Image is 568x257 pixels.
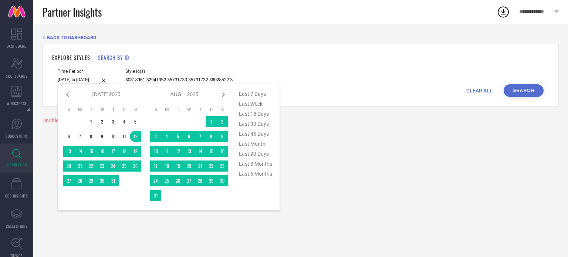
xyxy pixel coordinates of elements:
[63,90,72,99] div: Previous month
[130,116,141,127] td: Sat Jul 05 2025
[183,175,195,186] td: Wed Aug 27 2025
[150,175,161,186] td: Sun Aug 24 2025
[130,106,141,112] th: Saturday
[97,106,108,112] th: Wednesday
[130,160,141,172] td: Sat Jul 26 2025
[47,35,96,40] span: BACK TO DASHBOARD
[172,106,183,112] th: Tuesday
[150,160,161,172] td: Sun Aug 17 2025
[63,160,74,172] td: Sun Jul 20 2025
[63,106,74,112] th: Sunday
[206,146,217,157] td: Fri Aug 15 2025
[74,160,85,172] td: Mon Jul 21 2025
[217,160,228,172] td: Sat Aug 23 2025
[161,146,172,157] td: Mon Aug 11 2025
[161,160,172,172] td: Mon Aug 18 2025
[172,160,183,172] td: Tue Aug 19 2025
[119,116,130,127] td: Fri Jul 04 2025
[217,106,228,112] th: Saturday
[43,35,559,40] div: Back TO Dashboard
[85,131,97,142] td: Tue Jul 08 2025
[74,175,85,186] td: Mon Jul 28 2025
[7,101,27,106] span: WORKSPACE
[63,175,74,186] td: Sun Jul 27 2025
[58,69,109,74] span: Time Period*
[97,131,108,142] td: Wed Jul 09 2025
[7,43,27,49] span: DASHBOARD
[85,175,97,186] td: Tue Jul 29 2025
[6,73,28,79] span: SCORECARDS
[237,129,274,139] span: last 45 days
[6,162,27,168] span: INSPIRATION
[237,139,274,149] span: last month
[217,131,228,142] td: Sat Aug 09 2025
[130,146,141,157] td: Sat Jul 19 2025
[97,146,108,157] td: Wed Jul 16 2025
[97,160,108,172] td: Wed Jul 23 2025
[52,54,90,61] h1: EXPLORE STYLES
[97,116,108,127] td: Wed Jul 02 2025
[74,146,85,157] td: Mon Jul 14 2025
[504,84,544,97] button: Search
[206,160,217,172] td: Fri Aug 22 2025
[43,4,102,20] span: Partner Insights
[183,131,195,142] td: Wed Aug 06 2025
[161,106,172,112] th: Monday
[98,54,129,61] h1: SEARCH BY ID
[172,175,183,186] td: Tue Aug 26 2025
[237,99,274,109] span: last week
[58,76,109,84] input: Select time period
[63,131,74,142] td: Sun Jul 06 2025
[119,131,130,142] td: Fri Jul 11 2025
[108,160,119,172] td: Thu Jul 24 2025
[150,146,161,157] td: Sun Aug 10 2025
[217,175,228,186] td: Sat Aug 30 2025
[85,160,97,172] td: Tue Jul 22 2025
[183,160,195,172] td: Wed Aug 20 2025
[217,116,228,127] td: Sat Aug 02 2025
[172,131,183,142] td: Tue Aug 05 2025
[150,190,161,201] td: Sun Aug 31 2025
[206,116,217,127] td: Fri Aug 01 2025
[108,131,119,142] td: Thu Jul 10 2025
[125,69,233,74] span: Style Id(s)
[237,159,274,169] span: last 3 months
[195,131,206,142] td: Thu Aug 07 2025
[161,175,172,186] td: Mon Aug 25 2025
[217,146,228,157] td: Sat Aug 16 2025
[195,160,206,172] td: Thu Aug 21 2025
[195,106,206,112] th: Thursday
[130,131,141,142] td: Sat Jul 12 2025
[125,76,233,84] input: Enter comma separated style ids e.g. 12345, 67890
[195,175,206,186] td: Thu Aug 28 2025
[237,169,274,179] span: last 6 months
[161,131,172,142] td: Mon Aug 04 2025
[195,146,206,157] td: Thu Aug 14 2025
[219,90,228,99] div: Next month
[172,146,183,157] td: Tue Aug 12 2025
[497,5,510,18] div: Open download list
[108,106,119,112] th: Thursday
[5,193,28,199] span: CDC INSIGHTS
[43,118,559,124] div: Unable to load styles at this moment. Try again later.
[206,131,217,142] td: Fri Aug 08 2025
[119,106,130,112] th: Friday
[97,175,108,186] td: Wed Jul 30 2025
[108,116,119,127] td: Thu Jul 03 2025
[63,146,74,157] td: Sun Jul 13 2025
[119,160,130,172] td: Fri Jul 25 2025
[74,106,85,112] th: Monday
[150,106,161,112] th: Sunday
[85,106,97,112] th: Tuesday
[6,133,28,139] span: SUGGESTIONS
[85,146,97,157] td: Tue Jul 15 2025
[108,175,119,186] td: Thu Jul 31 2025
[237,119,274,129] span: last 30 days
[108,146,119,157] td: Thu Jul 17 2025
[183,106,195,112] th: Wednesday
[183,146,195,157] td: Wed Aug 13 2025
[237,149,274,159] span: last 90 days
[206,106,217,112] th: Friday
[237,89,274,99] span: last 7 days
[237,109,274,119] span: last 15 days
